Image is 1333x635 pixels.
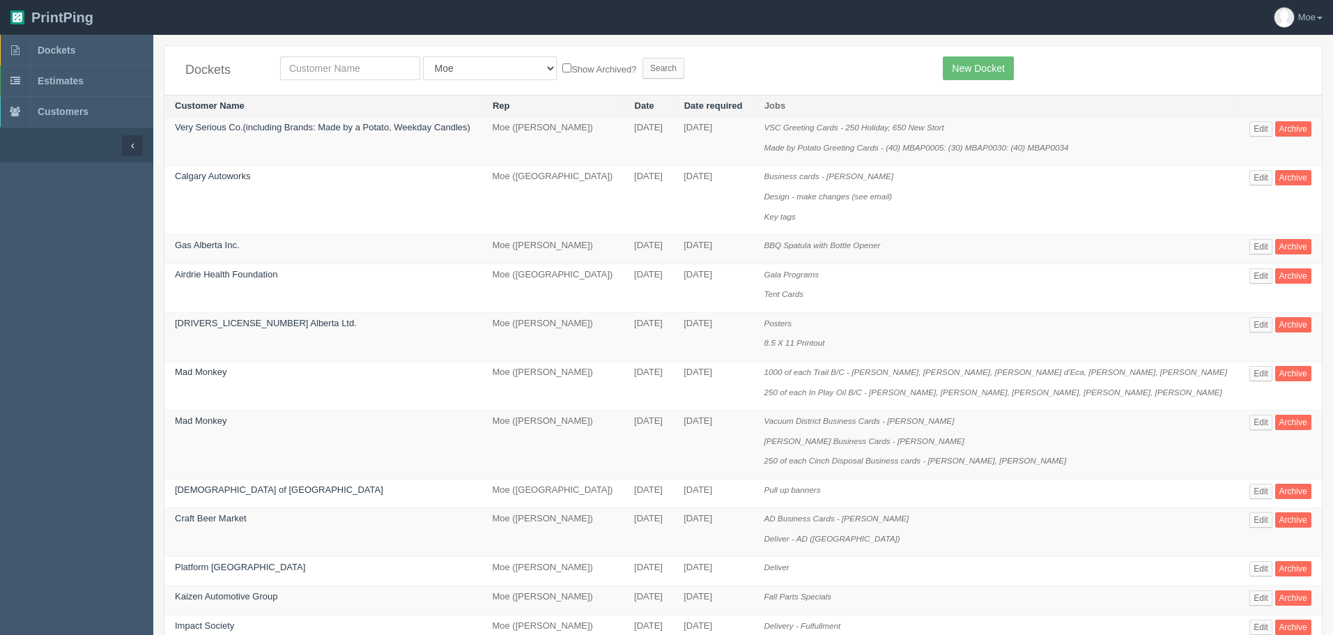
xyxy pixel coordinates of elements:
a: Calgary Autoworks [175,171,250,181]
td: [DATE] [673,263,753,312]
a: Archive [1275,415,1311,430]
a: Edit [1249,268,1272,284]
label: Show Archived? [562,61,636,77]
h4: Dockets [185,63,259,77]
td: Moe ([PERSON_NAME]) [481,508,624,557]
td: [DATE] [624,312,673,361]
img: avatar_default-7531ab5dedf162e01f1e0bb0964e6a185e93c5c22dfe317fb01d7f8cd2b1632c.jpg [1274,8,1294,27]
a: Craft Beer Market [175,513,247,523]
td: Moe ([GEOGRAPHIC_DATA]) [481,263,624,312]
span: Estimates [38,75,84,86]
a: Edit [1249,561,1272,576]
a: Date required [684,100,743,111]
a: Airdrie Health Foundation [175,269,277,280]
i: Posters [764,319,792,328]
a: Mad Monkey [175,367,226,377]
td: [DATE] [673,361,753,410]
a: Edit [1249,170,1272,185]
a: Archive [1275,620,1311,635]
td: [DATE] [624,586,673,615]
i: Deliver [764,563,789,572]
td: [DATE] [624,479,673,508]
td: [DATE] [673,508,753,557]
a: Archive [1275,170,1311,185]
i: Business cards - [PERSON_NAME] [764,171,893,181]
input: Search [642,58,684,79]
i: 1000 of each Trail B/C - [PERSON_NAME], [PERSON_NAME], [PERSON_NAME] d'Eca, [PERSON_NAME], [PERSO... [764,367,1227,376]
a: Edit [1249,366,1272,381]
td: [DATE] [673,117,753,166]
a: Edit [1249,512,1272,528]
a: Archive [1275,268,1311,284]
i: Made by Potato Greeting Cards - (40) MBAP0005: (30) MBAP0030: (40) MBAP0034 [764,143,1068,152]
i: Pull up banners [764,485,820,494]
a: Customer Name [175,100,245,111]
i: Deliver - AD ([GEOGRAPHIC_DATA]) [764,534,900,543]
a: Archive [1275,317,1311,332]
td: Moe ([GEOGRAPHIC_DATA]) [481,166,624,235]
td: [DATE] [624,411,673,480]
span: Customers [38,106,88,117]
td: Moe ([GEOGRAPHIC_DATA]) [481,479,624,508]
i: VSC Greeting Cards - 250 Holiday, 650 New Stort [764,123,943,132]
a: New Docket [943,56,1013,80]
a: Archive [1275,590,1311,606]
td: [DATE] [673,557,753,586]
a: Kaizen Automotive Group [175,591,277,602]
a: Rep [493,100,510,111]
a: [DRIVERS_LICENSE_NUMBER] Alberta Ltd. [175,318,357,328]
a: Mad Monkey [175,415,226,426]
i: Gala Programs [764,270,819,279]
td: [DATE] [624,263,673,312]
a: Archive [1275,484,1311,499]
i: Fall Parts Specials [764,592,831,601]
a: Edit [1249,121,1272,137]
td: Moe ([PERSON_NAME]) [481,557,624,586]
img: logo-3e63b451c926e2ac314895c53de4908e5d424f24456219fb08d385ab2e579770.png [10,10,24,24]
td: [DATE] [624,508,673,557]
a: Archive [1275,121,1311,137]
a: Edit [1249,239,1272,254]
a: Archive [1275,239,1311,254]
a: Gas Alberta Inc. [175,240,240,250]
i: Tent Cards [764,289,803,298]
i: 250 of each In Play Oil B/C - [PERSON_NAME], [PERSON_NAME], [PERSON_NAME], [PERSON_NAME], [PERSON... [764,388,1222,397]
input: Customer Name [280,56,420,80]
td: [DATE] [624,166,673,235]
i: 250 of each Cinch Disposal Business cards - [PERSON_NAME], [PERSON_NAME] [764,456,1066,465]
i: Design - make changes (see email) [764,192,892,201]
i: Key tags [764,212,795,221]
i: [PERSON_NAME] Business Cards - [PERSON_NAME] [764,436,964,445]
a: Very Serious Co.(including Brands: Made by a Potato, Weekday Candles) [175,122,470,132]
th: Jobs [753,95,1239,117]
td: Moe ([PERSON_NAME]) [481,312,624,361]
a: Edit [1249,484,1272,499]
a: Impact Society [175,620,234,631]
td: [DATE] [624,117,673,166]
td: Moe ([PERSON_NAME]) [481,411,624,480]
td: [DATE] [624,361,673,410]
i: 8.5 X 11 Printout [764,338,824,347]
td: [DATE] [673,586,753,615]
i: AD Business Cards - [PERSON_NAME] [764,514,909,523]
td: Moe ([PERSON_NAME]) [481,586,624,615]
a: Archive [1275,512,1311,528]
a: Edit [1249,317,1272,332]
td: [DATE] [673,411,753,480]
i: Vacuum District Business Cards - [PERSON_NAME] [764,416,954,425]
td: Moe ([PERSON_NAME]) [481,235,624,264]
input: Show Archived? [562,63,571,72]
a: Edit [1249,415,1272,430]
td: [DATE] [624,557,673,586]
i: BBQ Spatula with Bottle Opener [764,240,880,250]
i: Delivery - Fulfullment [764,621,840,630]
td: [DATE] [673,235,753,264]
td: [DATE] [673,166,753,235]
td: Moe ([PERSON_NAME]) [481,117,624,166]
a: Archive [1275,561,1311,576]
td: [DATE] [673,312,753,361]
span: Dockets [38,45,75,56]
td: Moe ([PERSON_NAME]) [481,361,624,410]
a: Archive [1275,366,1311,381]
a: Edit [1249,620,1272,635]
